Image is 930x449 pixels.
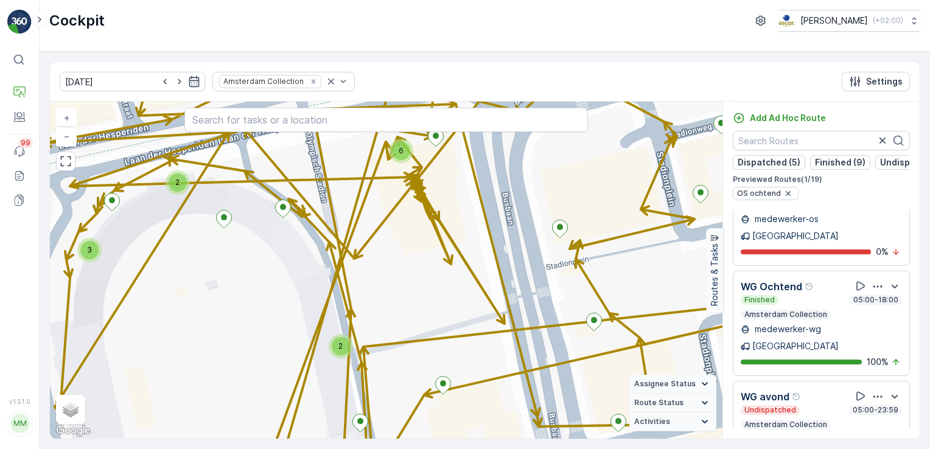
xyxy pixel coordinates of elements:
[338,341,343,350] span: 2
[49,11,105,30] p: Cockpit
[733,131,910,150] input: Search Routes
[399,146,404,155] span: 6
[629,394,716,412] summary: Route Status
[792,392,802,402] div: Help Tooltip Icon
[752,230,839,242] p: [GEOGRAPHIC_DATA]
[21,138,30,148] p: 99
[60,72,205,91] input: dd/mm/yyyy
[743,310,828,319] p: Amsterdam Collection
[7,408,32,439] button: MM
[800,15,868,27] p: [PERSON_NAME]
[743,295,776,305] p: Finished
[629,375,716,394] summary: Assignee Status
[741,279,802,294] p: WG Ochtend
[752,323,821,335] p: medewerker-wg
[389,139,413,163] div: 6
[53,423,93,439] a: Open this area in Google Maps (opens a new window)
[64,113,69,123] span: +
[851,405,900,415] p: 05:00-23:59
[743,405,797,415] p: Undispatched
[873,16,903,26] p: ( +02:00 )
[866,75,903,88] p: Settings
[876,246,889,258] p: 0 %
[87,245,92,254] span: 3
[752,213,819,225] p: medewerker-os
[634,417,670,426] span: Activities
[738,156,800,169] p: Dispatched (5)
[64,131,70,141] span: −
[733,112,826,124] a: Add Ad Hoc Route
[733,155,805,170] button: Dispatched (5)
[184,108,588,132] input: Search for tasks or a location
[7,398,32,405] span: v 1.51.0
[634,379,696,389] span: Assignee Status
[634,398,684,408] span: Route Status
[220,75,306,87] div: Amsterdam Collection
[77,238,102,262] div: 3
[842,72,910,91] button: Settings
[743,420,828,430] p: Amsterdam Collection
[737,189,781,198] span: OS ochtend
[708,244,721,307] p: Routes & Tasks
[307,77,320,86] div: Remove Amsterdam Collection
[778,14,795,27] img: basis-logo_rgb2x.png
[815,156,865,169] p: Finished (9)
[733,175,910,184] p: Previewed Routes ( 1 / 19 )
[810,155,870,170] button: Finished (9)
[629,412,716,431] summary: Activities
[867,356,889,368] p: 100 %
[57,109,75,127] a: Zoom In
[852,295,900,305] p: 05:00-18:00
[53,423,93,439] img: Google
[805,282,814,291] div: Help Tooltip Icon
[752,340,839,352] p: [GEOGRAPHIC_DATA]
[778,10,920,32] button: [PERSON_NAME](+02:00)
[7,10,32,34] img: logo
[175,178,180,187] span: 2
[57,396,84,423] a: Layers
[57,127,75,145] a: Zoom Out
[7,139,32,164] a: 99
[166,170,190,195] div: 2
[750,112,826,124] p: Add Ad Hoc Route
[329,334,353,358] div: 2
[10,414,30,433] div: MM
[741,389,789,404] p: WG avond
